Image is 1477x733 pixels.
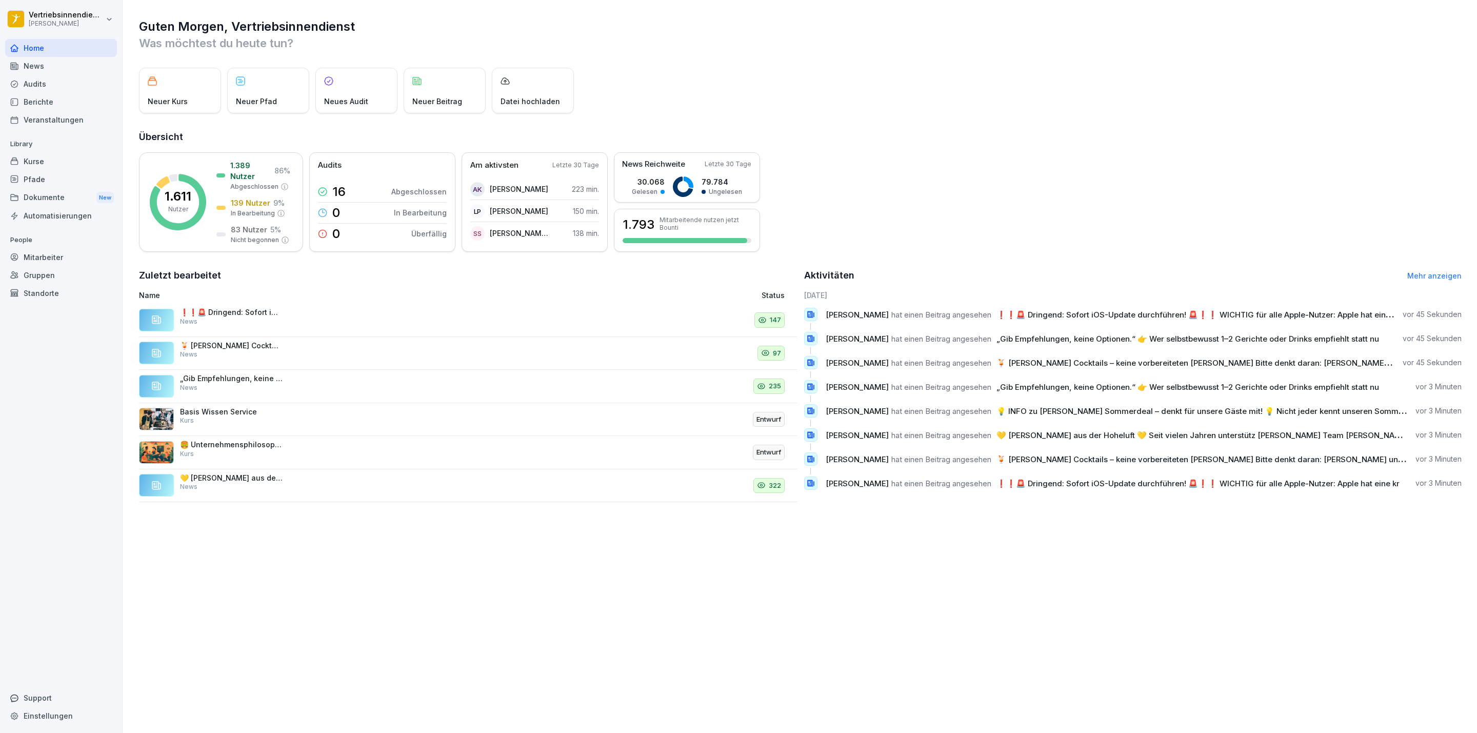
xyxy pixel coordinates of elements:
[180,383,197,392] p: News
[1415,430,1462,440] p: vor 3 Minuten
[702,176,742,187] p: 79.784
[148,96,188,107] p: Neuer Kurs
[5,248,117,266] div: Mitarbeiter
[769,481,781,491] p: 322
[891,406,991,416] span: hat einen Beitrag angesehen
[826,406,889,416] span: [PERSON_NAME]
[770,315,781,325] p: 147
[5,188,117,207] a: DokumenteNew
[490,206,548,216] p: [PERSON_NAME]
[1415,382,1462,392] p: vor 3 Minuten
[5,39,117,57] a: Home
[180,308,283,317] p: ❗❗🚨 Dringend: Sofort iOS-Update durchführen! 🚨❗❗ WICHTIG für alle Apple-Nutzer: Apple hat eine kr...
[996,406,1429,416] span: 💡 INFO zu [PERSON_NAME] Sommerdeal – denkt für unsere Gäste mit! 💡 Nicht jeder kennt unseren Somm...
[180,416,194,425] p: Kurs
[29,11,104,19] p: Vertriebsinnendienst
[394,207,447,218] p: In Bearbeitung
[996,310,1400,320] span: ❗❗🚨 Dringend: Sofort iOS-Update durchführen! 🚨❗❗ WICHTIG für alle Apple-Nutzer: Apple hat eine kr
[318,160,342,171] p: Audits
[891,334,991,344] span: hat einen Beitrag angesehen
[1403,333,1462,344] p: vor 45 Sekunden
[762,290,785,301] p: Status
[139,403,797,437] a: Basis Wissen ServiceKursEntwurf
[139,18,1462,35] h1: Guten Morgen, Vertriebsinnendienst
[180,473,283,483] p: 💛 [PERSON_NAME] aus der Hoheluft 💛 Seit vielen Jahren unterstütz [PERSON_NAME] Team [PERSON_NAME]...
[826,430,889,440] span: [PERSON_NAME]
[96,192,114,204] div: New
[180,449,194,459] p: Kurs
[324,96,368,107] p: Neues Audit
[773,348,781,359] p: 97
[5,266,117,284] a: Gruppen
[270,224,281,235] p: 5 %
[139,441,174,464] img: piso4cs045sdgh18p3b5ocgn.png
[572,184,599,194] p: 223 min.
[411,228,447,239] p: Überfällig
[1403,358,1462,368] p: vor 45 Sekunden
[769,381,781,391] p: 235
[180,317,197,326] p: News
[180,374,283,383] p: „Gib Empfehlungen, keine Optionen.“ 👉 Wer selbstbewusst 1–2 Gerichte oder Drinks empfiehlt statt ...
[1415,454,1462,464] p: vor 3 Minuten
[1415,478,1462,488] p: vor 3 Minuten
[332,186,346,198] p: 16
[826,310,889,320] span: [PERSON_NAME]
[1403,309,1462,320] p: vor 45 Sekunden
[804,290,1462,301] h6: [DATE]
[180,350,197,359] p: News
[709,187,742,196] p: Ungelesen
[29,20,104,27] p: [PERSON_NAME]
[705,160,751,169] p: Letzte 30 Tage
[5,707,117,725] a: Einstellungen
[391,186,447,197] p: Abgeschlossen
[470,160,518,171] p: Am aktivsten
[5,75,117,93] a: Audits
[180,341,283,350] p: 🍹 [PERSON_NAME] Cocktails – keine vorbereiteten [PERSON_NAME] Bitte denkt daran: [PERSON_NAME] un...
[891,430,991,440] span: hat einen Beitrag angesehen
[756,447,781,458] p: Entwurf
[5,284,117,302] a: Standorte
[231,235,279,245] p: Nicht begonnen
[139,290,561,301] p: Name
[5,689,117,707] div: Support
[332,207,340,219] p: 0
[5,93,117,111] div: Berichte
[996,382,1379,392] span: „Gib Empfehlungen, keine Optionen.“ 👉 Wer selbstbewusst 1–2 Gerichte oder Drinks empfiehlt statt nu
[139,130,1462,144] h2: Übersicht
[826,358,889,368] span: [PERSON_NAME]
[573,228,599,239] p: 138 min.
[826,479,889,488] span: [PERSON_NAME]
[891,310,991,320] span: hat einen Beitrag angesehen
[1407,271,1462,280] a: Mehr anzeigen
[891,382,991,392] span: hat einen Beitrag angesehen
[139,408,174,430] img: q0jl4bd5xju9p4hrjzcacmjx.png
[231,224,267,235] p: 83 Nutzer
[5,57,117,75] a: News
[826,454,889,464] span: [PERSON_NAME]
[231,209,275,218] p: In Bearbeitung
[139,469,797,503] a: 💛 [PERSON_NAME] aus der Hoheluft 💛 Seit vielen Jahren unterstütz [PERSON_NAME] Team [PERSON_NAME]...
[632,176,665,187] p: 30.068
[139,337,797,370] a: 🍹 [PERSON_NAME] Cocktails – keine vorbereiteten [PERSON_NAME] Bitte denkt daran: [PERSON_NAME] un...
[139,35,1462,51] p: Was möchtest du heute tun?
[490,184,548,194] p: [PERSON_NAME]
[5,152,117,170] a: Kurse
[996,430,1464,440] span: 💛 [PERSON_NAME] aus der Hoheluft 💛 Seit vielen Jahren unterstütz [PERSON_NAME] Team [PERSON_NAME]...
[5,188,117,207] div: Dokumente
[501,96,560,107] p: Datei hochladen
[139,268,797,283] h2: Zuletzt bearbeitet
[826,334,889,344] span: [PERSON_NAME]
[5,111,117,129] a: Veranstaltungen
[5,232,117,248] p: People
[5,207,117,225] div: Automatisierungen
[470,182,485,196] div: AK
[756,414,781,425] p: Entwurf
[804,268,854,283] h2: Aktivitäten
[996,334,1379,344] span: „Gib Empfehlungen, keine Optionen.“ 👉 Wer selbstbewusst 1–2 Gerichte oder Drinks empfiehlt statt nu
[490,228,549,239] p: [PERSON_NAME] [PERSON_NAME]
[891,454,991,464] span: hat einen Beitrag angesehen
